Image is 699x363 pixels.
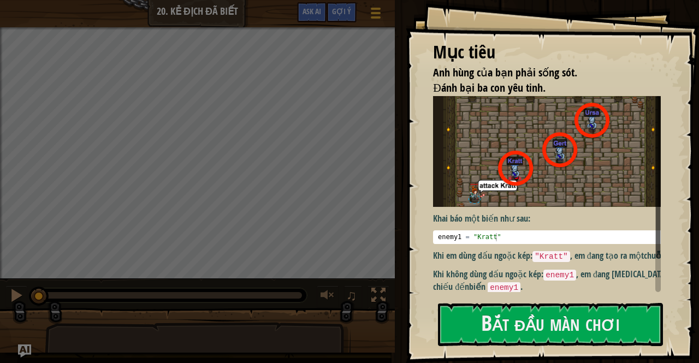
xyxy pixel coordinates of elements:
[368,285,389,308] button: Bật tắt chế độ toàn màn hình
[317,285,339,308] button: Tùy chỉnh âm lượng
[532,251,570,262] code: "Kratt"
[438,303,663,346] button: Bắt đầu màn chơi
[543,270,576,281] code: enemy1
[303,6,321,16] span: Ask AI
[297,2,327,22] button: Ask AI
[18,344,31,358] button: Ask AI
[488,282,520,293] code: enemy1
[433,96,669,207] img: Screenshot 2016 07 12 16
[433,65,577,80] span: Anh hùng của bạn phải sống sót.
[344,285,363,308] button: ♫
[433,80,545,95] span: Đánh bại ba con yêu tinh.
[419,65,658,81] li: Anh hùng của bạn phải sống sót.
[419,80,658,96] li: Đánh bại ba con yêu tinh.
[5,285,27,308] button: Ctrl + P: Pause
[332,6,351,16] span: Gợi ý
[346,287,357,304] span: ♫
[433,40,661,65] div: Mục tiêu
[433,249,669,263] p: Khi em dùng dấu ngoặc kép: , em đang tạo ra một .
[433,212,669,225] p: Khai báo một biến như sau:
[433,268,669,294] p: Khi không dùng dấu ngoặc kép: , em đang [MEDICAL_DATA] chiếu đến .
[362,2,389,28] button: Hiện game menu
[469,281,485,293] strong: biến
[644,249,664,261] strong: chuỗi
